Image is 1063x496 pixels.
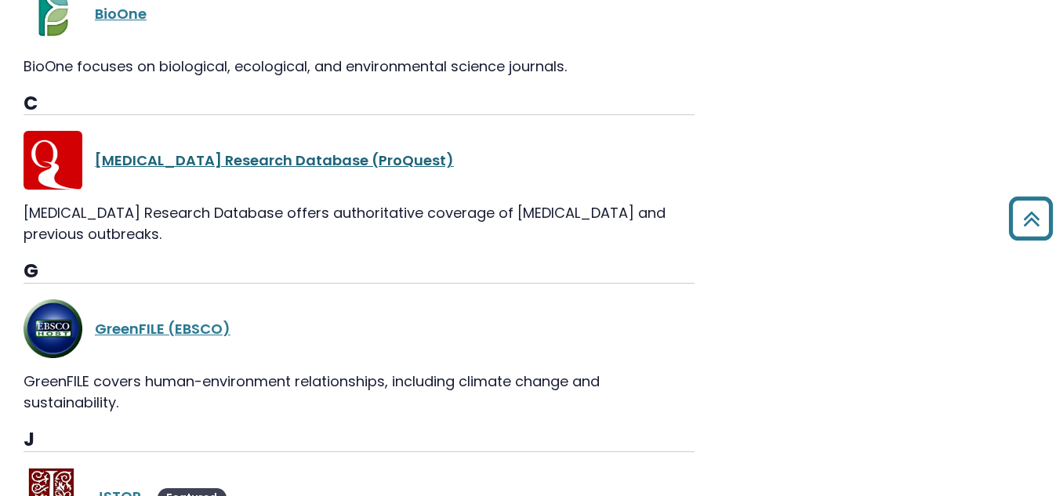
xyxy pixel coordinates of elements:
a: GreenFILE (EBSCO) [95,319,230,339]
div: [MEDICAL_DATA] Research Database offers authoritative coverage of [MEDICAL_DATA] and previous out... [24,202,695,244]
h3: C [24,92,695,116]
a: Back to Top [1003,204,1059,233]
a: BioOne [95,4,147,24]
h3: G [24,260,695,284]
div: BioOne focuses on biological, ecological, and environmental science journals. [24,56,695,77]
div: GreenFILE covers human-environment relationships, including climate change and sustainability. [24,371,695,413]
a: [MEDICAL_DATA] Research Database (ProQuest) [95,150,454,170]
h3: J [24,429,695,452]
